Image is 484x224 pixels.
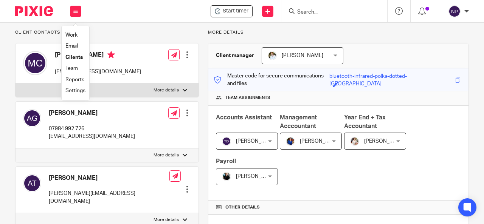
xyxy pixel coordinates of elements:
img: Kayleigh%20Henson.jpeg [350,137,359,146]
a: Work [65,32,78,38]
p: More details [154,217,179,223]
p: 07984 992 726 [49,125,135,133]
span: Year End + Tax Accountant [344,114,386,129]
span: Other details [225,204,260,210]
div: bluetooth-infrared-polka-dotted-[GEOGRAPHIC_DATA] [329,73,453,81]
span: [PERSON_NAME] [236,139,278,144]
h4: [PERSON_NAME] [49,109,135,117]
h4: [PERSON_NAME] [49,174,169,182]
img: Pixie [15,6,53,16]
a: Settings [65,88,85,93]
p: [PERSON_NAME][EMAIL_ADDRESS][DOMAIN_NAME] [49,190,169,205]
span: [PERSON_NAME] [300,139,341,144]
p: [EMAIL_ADDRESS][DOMAIN_NAME] [49,133,135,140]
span: Payroll [216,158,236,164]
input: Search [296,9,365,16]
div: Apian Limited [211,5,253,17]
img: nicky-partington.jpg [222,172,231,181]
span: Management Acccountant [280,114,317,129]
span: [PERSON_NAME] [236,174,278,179]
img: svg%3E [23,51,47,75]
img: sarah-royle.jpg [268,51,277,60]
span: Team assignments [225,95,270,101]
span: [PERSON_NAME] [364,139,406,144]
a: Clients [65,55,83,60]
p: [EMAIL_ADDRESS][DOMAIN_NAME] [55,68,141,76]
img: svg%3E [23,174,41,192]
a: Team [65,66,78,71]
img: svg%3E [222,137,231,146]
p: More details [208,29,469,36]
img: svg%3E [448,5,461,17]
a: Email [65,43,78,49]
img: svg%3E [23,109,41,127]
span: [PERSON_NAME] [282,53,323,58]
p: Master code for secure communications and files [214,72,330,88]
p: More details [154,152,179,158]
h3: Client manager [216,52,254,59]
p: Client contacts [15,29,199,36]
h4: [PERSON_NAME] [55,51,141,60]
p: More details [154,87,179,93]
span: Accounts Assistant [216,114,272,120]
span: Start timer [223,7,248,15]
img: Nicole.jpeg [286,137,295,146]
a: Reports [65,77,84,82]
i: Primary [107,51,115,59]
